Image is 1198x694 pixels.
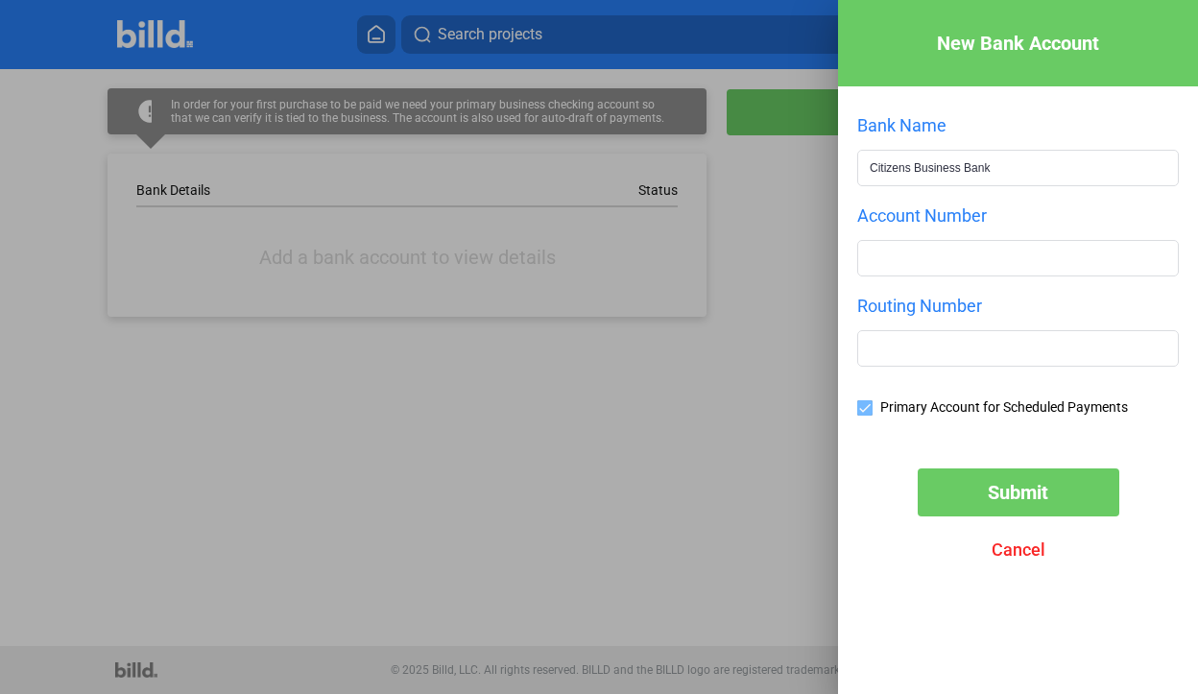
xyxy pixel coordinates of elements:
[918,468,1119,516] button: Submit
[992,539,1045,560] span: Cancel
[857,296,1179,316] div: Routing Number
[880,400,1128,415] span: Primary Account for Scheduled Payments
[857,115,1179,135] div: Bank Name
[857,205,1179,226] div: Account Number
[918,526,1119,574] button: Cancel
[988,481,1048,504] span: Submit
